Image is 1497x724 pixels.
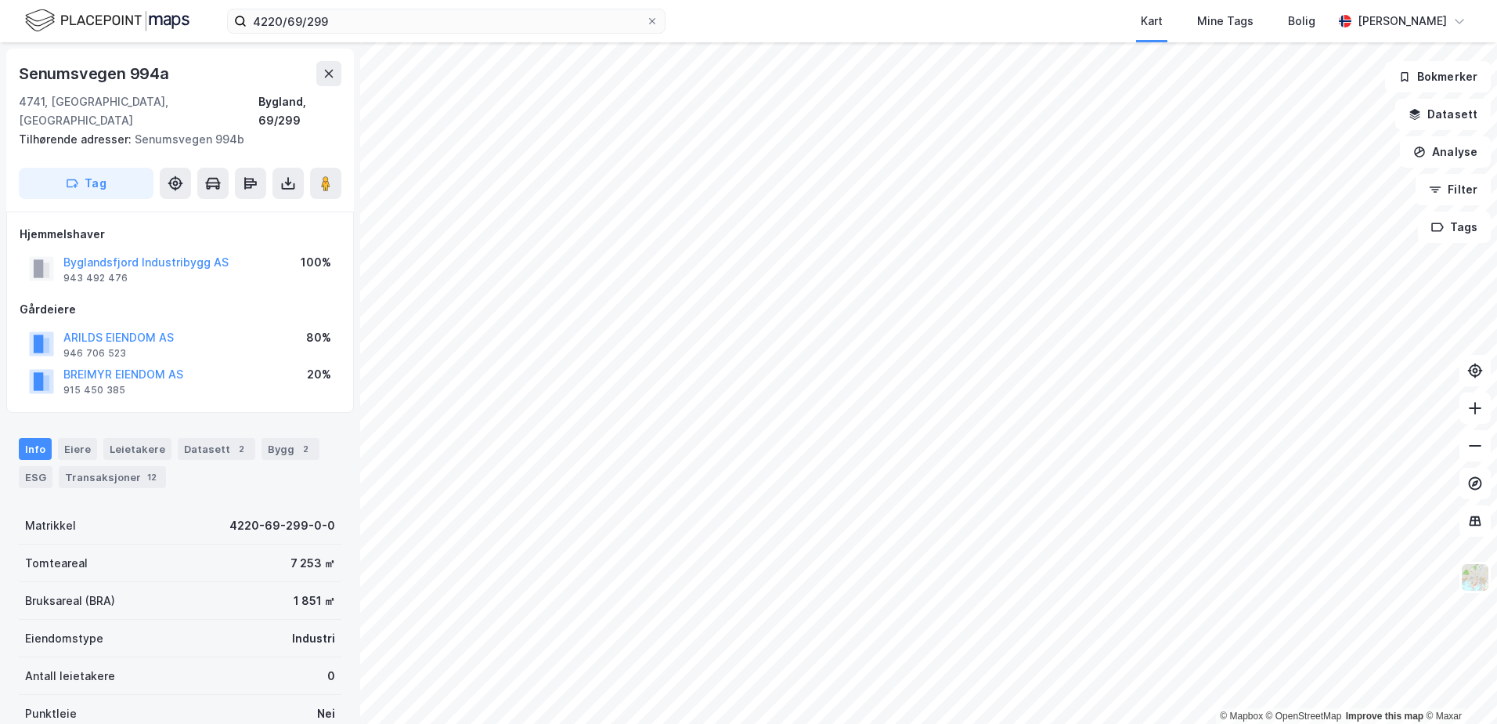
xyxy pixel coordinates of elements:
div: Eiere [58,438,97,460]
div: Bruksareal (BRA) [25,592,115,610]
div: 943 492 476 [63,272,128,284]
div: 4220-69-299-0-0 [229,516,335,535]
a: OpenStreetMap [1266,711,1342,722]
button: Datasett [1395,99,1491,130]
div: Hjemmelshaver [20,225,341,244]
div: 915 450 385 [63,384,125,396]
div: 80% [306,328,331,347]
div: Senumsvegen 994a [19,61,172,86]
a: Improve this map [1346,711,1423,722]
div: 7 253 ㎡ [290,554,335,573]
div: Bygg [262,438,319,460]
div: 0 [327,667,335,686]
div: Matrikkel [25,516,76,535]
div: Info [19,438,52,460]
button: Filter [1416,174,1491,205]
div: 20% [307,365,331,384]
div: 1 851 ㎡ [294,592,335,610]
img: logo.f888ab2527a4732fd821a326f86c7f29.svg [25,7,189,34]
div: Punktleie [25,704,77,723]
div: 4741, [GEOGRAPHIC_DATA], [GEOGRAPHIC_DATA] [19,92,258,130]
input: Søk på adresse, matrikkel, gårdeiere, leietakere eller personer [247,9,646,33]
div: Mine Tags [1197,12,1254,31]
iframe: Chat Widget [1419,649,1497,724]
div: Eiendomstype [25,629,103,648]
div: Bygland, 69/299 [258,92,341,130]
button: Analyse [1400,136,1491,168]
button: Bokmerker [1385,61,1491,92]
div: 2 [298,441,313,457]
img: Z [1460,563,1490,592]
button: Tag [19,168,153,199]
div: 100% [301,253,331,272]
div: Antall leietakere [25,667,115,686]
div: 2 [233,441,249,457]
div: Leietakere [103,438,171,460]
button: Tags [1418,212,1491,243]
div: Gårdeiere [20,300,341,319]
div: Tomteareal [25,554,88,573]
div: Industri [292,629,335,648]
div: Nei [317,704,335,723]
div: 12 [144,469,160,485]
div: ESG [19,466,52,488]
div: [PERSON_NAME] [1358,12,1447,31]
div: Transaksjoner [59,466,166,488]
a: Mapbox [1220,711,1263,722]
div: Datasett [178,438,255,460]
div: Bolig [1288,12,1315,31]
div: 946 706 523 [63,347,126,360]
div: Kart [1141,12,1163,31]
span: Tilhørende adresser: [19,132,135,146]
div: Senumsvegen 994b [19,130,329,149]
